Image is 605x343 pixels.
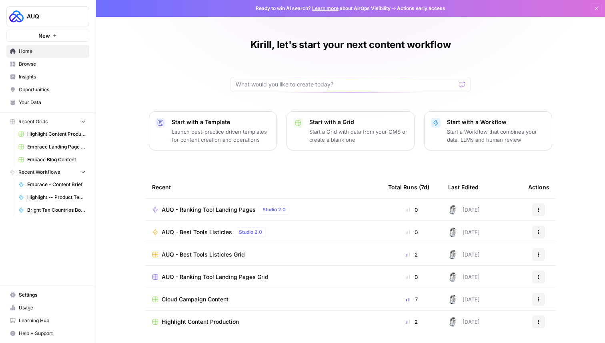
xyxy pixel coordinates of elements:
[448,295,458,304] img: 28dbpmxwbe1lgts1kkshuof3rm4g
[18,118,48,125] span: Recent Grids
[27,130,86,138] span: Highlight Content Production
[448,272,458,282] img: 28dbpmxwbe1lgts1kkshuof3rm4g
[309,128,408,144] p: Start a Grid with data from your CMS or create a blank one
[15,128,89,140] a: Highlight Content Production
[424,111,552,150] button: Start with a WorkflowStart a Workflow that combines your data, LLMs and human review
[19,73,86,80] span: Insights
[448,227,458,237] img: 28dbpmxwbe1lgts1kkshuof3rm4g
[388,251,435,259] div: 2
[388,206,435,214] div: 0
[262,206,286,213] span: Studio 2.0
[448,205,480,215] div: [DATE]
[397,5,445,12] span: Actions early access
[172,118,270,126] p: Start with a Template
[286,111,415,150] button: Start with a GridStart a Grid with data from your CMS or create a blank one
[448,272,480,282] div: [DATE]
[6,6,89,26] button: Workspace: AUQ
[152,176,375,198] div: Recent
[162,251,245,259] span: AUQ - Best Tools Listicles Grid
[448,250,458,259] img: 28dbpmxwbe1lgts1kkshuof3rm4g
[18,168,60,176] span: Recent Workflows
[162,228,232,236] span: AUQ - Best Tools Listicles
[152,295,375,303] a: Cloud Campaign Content
[448,205,458,215] img: 28dbpmxwbe1lgts1kkshuof3rm4g
[172,128,270,144] p: Launch best-practice driven templates for content creation and operations
[239,229,262,236] span: Studio 2.0
[448,227,480,237] div: [DATE]
[6,314,89,327] a: Learning Hub
[6,116,89,128] button: Recent Grids
[162,206,256,214] span: AUQ - Ranking Tool Landing Pages
[19,48,86,55] span: Home
[6,83,89,96] a: Opportunities
[448,317,480,327] div: [DATE]
[38,32,50,40] span: New
[447,118,545,126] p: Start with a Workflow
[149,111,277,150] button: Start with a TemplateLaunch best-practice driven templates for content creation and operations
[162,295,228,303] span: Cloud Campaign Content
[6,30,89,42] button: New
[15,140,89,153] a: Embrace Landing Page Grid
[152,251,375,259] a: AUQ - Best Tools Listicles Grid
[447,128,545,144] p: Start a Workflow that combines your data, LLMs and human review
[309,118,408,126] p: Start with a Grid
[27,156,86,163] span: Embace Blog Content
[256,5,391,12] span: Ready to win AI search? about AirOps Visibility
[250,38,451,51] h1: Kirill, let's start your next content workflow
[19,99,86,106] span: Your Data
[6,301,89,314] a: Usage
[19,291,86,299] span: Settings
[388,176,429,198] div: Total Runs (7d)
[27,12,75,20] span: AUQ
[152,273,375,281] a: AUQ - Ranking Tool Landing Pages Grid
[448,176,479,198] div: Last Edited
[6,96,89,109] a: Your Data
[19,317,86,324] span: Learning Hub
[27,194,86,201] span: Highlight -- Product Testers - Content Brief
[6,58,89,70] a: Browse
[312,5,339,11] a: Learn more
[448,317,458,327] img: 28dbpmxwbe1lgts1kkshuof3rm4g
[388,273,435,281] div: 0
[6,289,89,301] a: Settings
[27,181,86,188] span: Embrace - Content Brief
[528,176,549,198] div: Actions
[15,178,89,191] a: Embrace - Content Brief
[6,166,89,178] button: Recent Workflows
[388,318,435,326] div: 2
[19,304,86,311] span: Usage
[9,9,24,24] img: AUQ Logo
[19,86,86,93] span: Opportunities
[388,295,435,303] div: 7
[27,207,86,214] span: Bright Tax Countries Bottom Tier
[6,70,89,83] a: Insights
[27,143,86,150] span: Embrace Landing Page Grid
[236,80,456,88] input: What would you like to create today?
[6,45,89,58] a: Home
[448,295,480,304] div: [DATE]
[15,191,89,204] a: Highlight -- Product Testers - Content Brief
[6,327,89,340] button: Help + Support
[152,318,375,326] a: Highlight Content Production
[19,60,86,68] span: Browse
[162,273,268,281] span: AUQ - Ranking Tool Landing Pages Grid
[388,228,435,236] div: 0
[152,205,375,215] a: AUQ - Ranking Tool Landing PagesStudio 2.0
[15,153,89,166] a: Embace Blog Content
[15,204,89,217] a: Bright Tax Countries Bottom Tier
[448,250,480,259] div: [DATE]
[152,227,375,237] a: AUQ - Best Tools ListiclesStudio 2.0
[162,318,239,326] span: Highlight Content Production
[19,330,86,337] span: Help + Support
